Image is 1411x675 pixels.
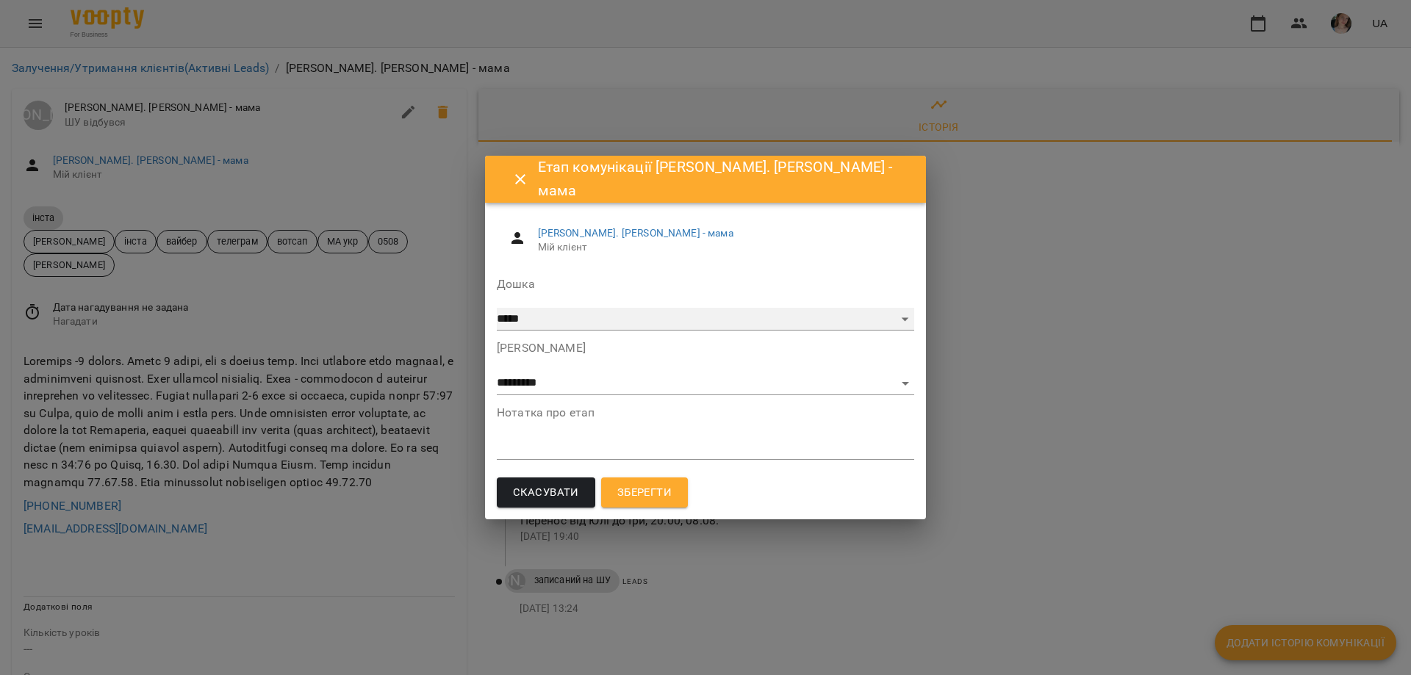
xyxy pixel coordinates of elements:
button: Скасувати [497,477,595,508]
a: [PERSON_NAME]. [PERSON_NAME] - мама [538,227,733,239]
span: Скасувати [513,483,579,502]
label: Дошка [497,278,914,290]
span: Мій клієнт [538,240,902,255]
h6: Етап комунікації [PERSON_NAME]. [PERSON_NAME] - мама [538,156,908,202]
span: Зберегти [617,483,672,502]
button: Зберегти [601,477,688,508]
label: [PERSON_NAME] [497,342,914,354]
label: Нотатка про етап [497,407,914,419]
button: Close [503,162,538,197]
